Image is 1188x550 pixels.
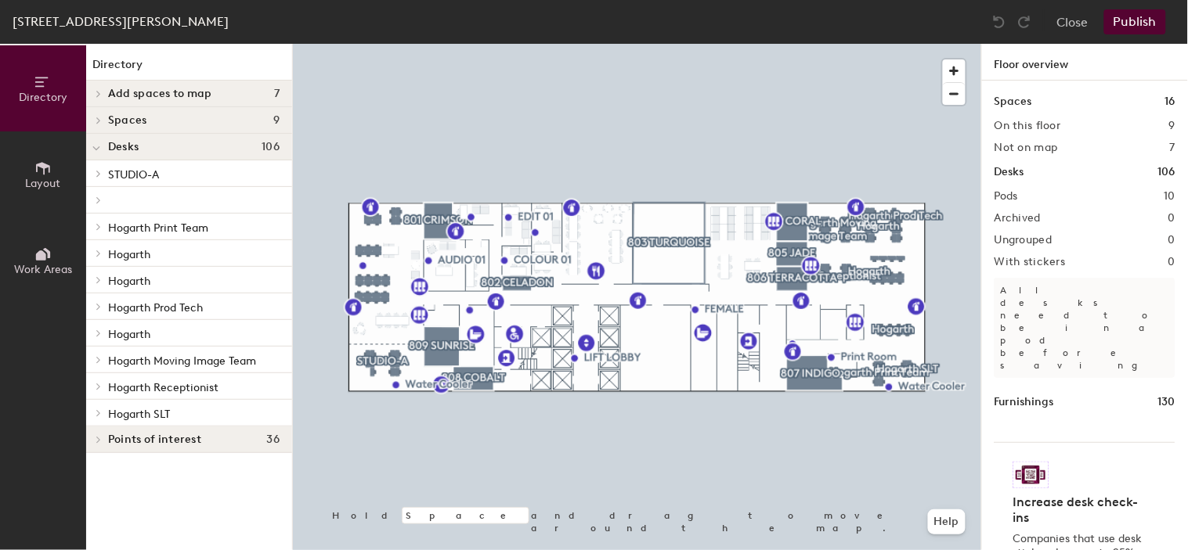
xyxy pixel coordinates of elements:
[991,14,1007,30] img: Undo
[273,114,280,127] span: 9
[1165,93,1175,110] h1: 16
[995,93,1032,110] h1: Spaces
[995,394,1054,411] h1: Furnishings
[928,509,966,534] button: Help
[108,301,203,315] span: Hogarth Prod Tech
[262,141,280,153] span: 106
[995,164,1024,181] h1: Desks
[995,256,1066,268] h2: With stickers
[108,433,201,446] span: Points of interest
[108,221,208,235] span: Hogarth Print Team
[1013,462,1049,488] img: Sticker logo
[1169,120,1175,132] h2: 9
[108,408,170,421] span: Hogarth SLT
[19,91,67,104] span: Directory
[1104,9,1166,34] button: Publish
[995,190,1018,203] h2: Pods
[108,328,150,341] span: Hogarth
[995,212,1041,225] h2: Archived
[1016,14,1032,30] img: Redo
[995,142,1058,154] h2: Not on map
[13,12,229,31] div: [STREET_ADDRESS][PERSON_NAME]
[995,234,1053,246] h2: Ungrouped
[14,263,72,276] span: Work Areas
[1013,494,1147,526] h4: Increase desk check-ins
[1168,234,1175,246] h2: 0
[266,433,280,446] span: 36
[108,381,218,394] span: Hogarth Receptionist
[108,141,139,153] span: Desks
[1168,212,1175,225] h2: 0
[108,354,256,368] span: Hogarth Moving Image Team
[108,88,212,100] span: Add spaces to map
[1158,394,1175,411] h1: 130
[108,248,150,261] span: Hogarth
[995,120,1061,132] h2: On this floor
[108,275,150,288] span: Hogarth
[1057,9,1089,34] button: Close
[108,168,159,182] span: STUDIO-A
[274,88,280,100] span: 7
[1164,190,1175,203] h2: 10
[1158,164,1175,181] h1: 106
[995,278,1175,378] p: All desks need to be in a pod before saving
[1170,142,1175,154] h2: 7
[86,56,292,81] h1: Directory
[982,44,1188,81] h1: Floor overview
[26,177,61,190] span: Layout
[108,114,147,127] span: Spaces
[1168,256,1175,268] h2: 0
